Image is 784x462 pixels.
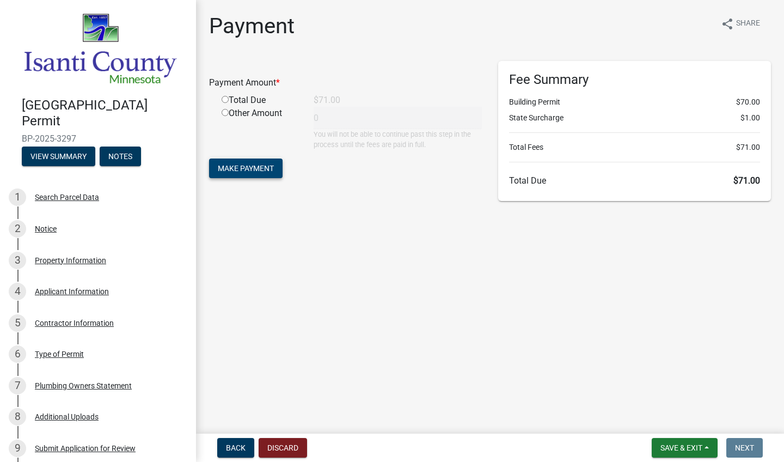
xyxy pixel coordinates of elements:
span: $70.00 [736,96,760,108]
h6: Fee Summary [509,72,760,88]
li: Total Fees [509,142,760,153]
div: Additional Uploads [35,413,99,421]
div: 6 [9,345,26,363]
span: $1.00 [740,112,760,124]
li: Building Permit [509,96,760,108]
div: Type of Permit [35,350,84,358]
div: Submit Application for Review [35,445,136,452]
wm-modal-confirm: Summary [22,153,95,161]
span: $71.00 [733,175,760,186]
div: Search Parcel Data [35,193,99,201]
button: Back [217,438,254,458]
div: 9 [9,440,26,457]
button: View Summary [22,147,95,166]
div: Payment Amount [201,76,490,89]
h4: [GEOGRAPHIC_DATA] Permit [22,98,187,129]
span: Next [735,443,754,452]
div: Contractor Information [35,319,114,327]
div: Other Amount [213,107,305,150]
i: share [721,17,734,31]
div: 3 [9,252,26,269]
div: Property Information [35,257,106,264]
div: Plumbing Owners Statement [35,382,132,390]
div: 1 [9,189,26,206]
div: 2 [9,220,26,238]
div: Total Due [213,94,305,107]
button: Make Payment [209,159,283,178]
div: 4 [9,283,26,300]
span: Make Payment [218,164,274,173]
div: 5 [9,314,26,332]
div: 7 [9,377,26,394]
span: Back [226,443,246,452]
div: Applicant Information [35,288,109,295]
button: Next [726,438,763,458]
button: shareShare [712,13,769,34]
button: Save & Exit [652,438,718,458]
wm-modal-confirm: Notes [100,153,141,161]
h6: Total Due [509,175,760,186]
span: $71.00 [736,142,760,153]
li: State Surcharge [509,112,760,124]
h1: Payment [209,13,295,39]
span: BP-2025-3297 [22,133,174,144]
img: Isanti County, Minnesota [22,11,179,86]
span: Share [736,17,760,31]
button: Discard [259,438,307,458]
div: 8 [9,408,26,425]
span: Save & Exit [660,443,702,452]
div: Notice [35,225,57,233]
button: Notes [100,147,141,166]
